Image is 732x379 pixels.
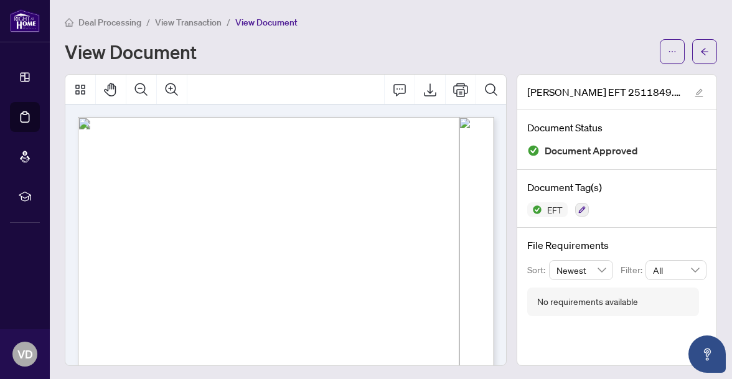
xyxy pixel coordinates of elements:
h4: Document Tag(s) [527,180,706,195]
li: / [146,15,150,29]
div: No requirements available [537,295,638,309]
span: edit [695,88,703,97]
span: View Transaction [155,17,222,28]
span: arrow-left [700,47,709,56]
span: home [65,18,73,27]
img: logo [10,9,40,32]
li: / [227,15,230,29]
span: EFT [542,205,568,214]
h4: Document Status [527,120,706,135]
h1: View Document [65,42,197,62]
button: Open asap [688,335,726,373]
span: Deal Processing [78,17,141,28]
span: View Document [235,17,298,28]
span: Document Approved [545,143,638,159]
span: All [653,261,699,279]
img: Document Status [527,144,540,157]
span: VD [17,345,33,363]
p: Sort: [527,263,549,277]
img: Status Icon [527,202,542,217]
span: Newest [556,261,606,279]
span: [PERSON_NAME] EFT 2511849.pdf [527,85,683,100]
h4: File Requirements [527,238,706,253]
span: ellipsis [668,47,677,56]
p: Filter: [621,263,645,277]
